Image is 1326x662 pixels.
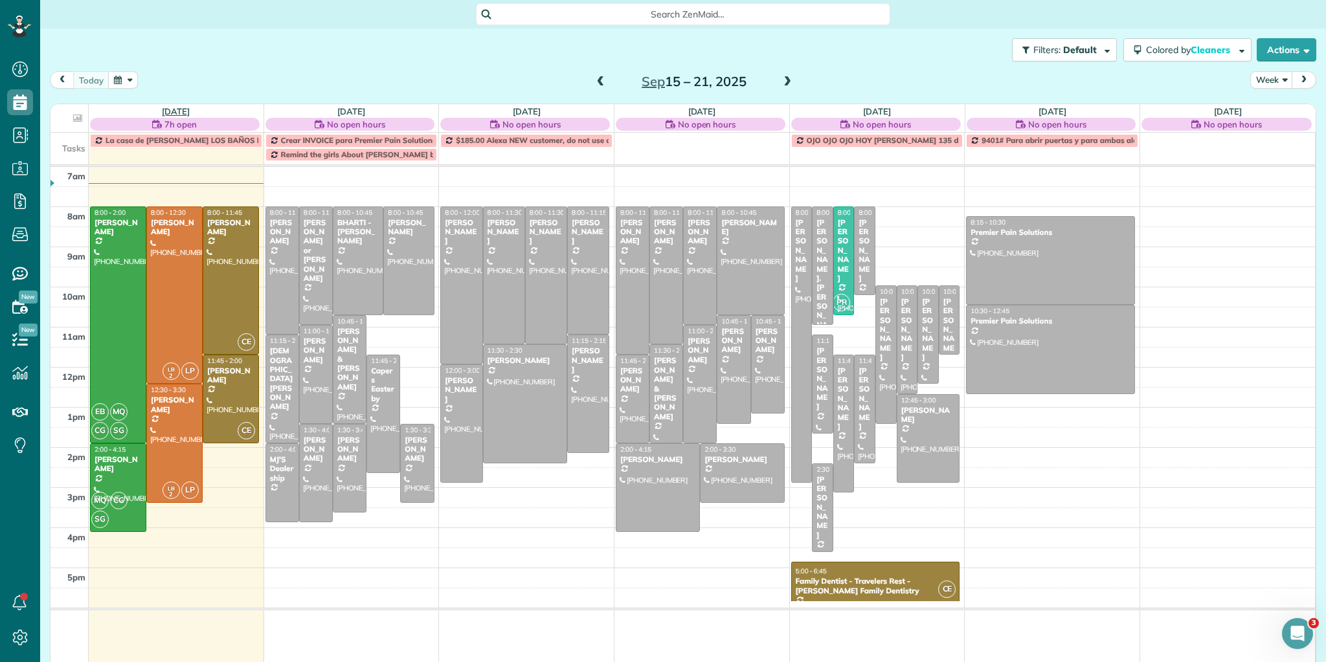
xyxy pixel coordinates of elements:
div: [PERSON_NAME] [444,218,478,246]
span: CG [91,422,109,439]
span: 2:00 - 4:00 [270,445,301,454]
span: 5pm [67,572,85,582]
span: New [19,291,38,303]
span: 8:00 - 11:00 [688,208,723,217]
span: Default [1063,44,1097,56]
span: 12:45 - 3:00 [901,396,936,404]
div: [PERSON_NAME] [620,218,646,246]
span: 11:15 - 2:15 [572,337,607,345]
div: [PERSON_NAME] [816,475,829,540]
span: 8:00 - 11:15 [572,208,607,217]
div: [PERSON_NAME] [94,218,142,237]
span: 1:30 - 3:30 [405,426,436,434]
div: [PERSON_NAME] [487,218,521,246]
h2: 15 – 21, 2025 [613,74,775,89]
span: 2:00 - 4:15 [620,445,651,454]
span: 12pm [62,371,85,382]
span: SG [91,511,109,528]
small: 2 [163,370,179,382]
span: Crear INVOICE para Premier Pain Solutions [281,135,436,145]
span: 11:45 - 2:30 [859,357,893,365]
span: 2:30 - 4:45 [816,465,848,474]
span: CG [110,492,128,509]
span: MQ [91,492,109,509]
div: [PERSON_NAME] [704,455,780,464]
div: [PERSON_NAME] & [PERSON_NAME] [337,327,363,392]
div: [PERSON_NAME] [444,376,478,404]
span: 8am [67,211,85,221]
div: [PERSON_NAME] [207,366,255,385]
div: [PERSON_NAME] [858,218,871,283]
span: 2:00 - 4:15 [95,445,126,454]
span: 1:30 - 3:45 [337,426,368,434]
div: Family Dentist - Travelers Rest - [PERSON_NAME] Family Dentistry [795,577,956,595]
span: 8:00 - 12:00 [445,208,480,217]
div: [PERSON_NAME] [837,366,851,432]
div: [PERSON_NAME] [795,218,809,283]
div: [DEMOGRAPHIC_DATA][PERSON_NAME] [269,346,295,412]
div: [PERSON_NAME] [755,327,781,355]
a: [DATE] [863,106,891,116]
span: 8:15 - 10:30 [971,218,1006,226]
span: 10:45 - 1:30 [721,317,756,325]
span: 11:30 - 2:30 [488,346,523,355]
span: LP [181,481,199,499]
span: 2pm [67,452,85,462]
button: Filters: Default [1012,38,1117,61]
span: 11:00 - 1:30 [304,327,339,335]
span: 8:00 - 11:45 [207,208,242,217]
span: PR [833,294,850,311]
span: 10:30 - 12:45 [971,307,1009,315]
div: [PERSON_NAME] [687,218,713,246]
div: [PERSON_NAME] & [PERSON_NAME] [653,356,679,421]
div: [PERSON_NAME] [620,455,696,464]
div: [PERSON_NAME] [269,218,295,246]
span: No open hours [502,118,561,131]
span: 11:30 - 2:00 [654,346,689,355]
div: [PERSON_NAME] [207,218,255,237]
div: [PERSON_NAME] [571,218,605,246]
span: CE [938,580,956,598]
a: [DATE] [337,106,365,116]
span: 10am [62,291,85,302]
span: 8:00 - 11:15 [270,208,305,217]
small: 2 [163,489,179,501]
div: [PERSON_NAME] [150,395,199,414]
button: Actions [1257,38,1316,61]
span: 8:00 - 11:45 [620,208,655,217]
div: [PERSON_NAME] [858,366,871,432]
span: 11:45 - 2:45 [371,357,406,365]
div: [PERSON_NAME] [921,297,935,362]
span: 8:00 - 3:00 [796,208,827,217]
div: [PERSON_NAME] [487,356,563,365]
div: [PERSON_NAME] [387,218,430,237]
div: [PERSON_NAME] [687,337,713,364]
div: BHARTI - [PERSON_NAME] [337,218,379,246]
div: [PERSON_NAME] [337,436,363,463]
span: 9401# Para abrir puertas y para ambas alarmas oficinas y [982,135,1192,145]
span: 8:00 - 11:00 [304,208,339,217]
a: [DATE] [162,106,190,116]
div: [PERSON_NAME] [816,346,829,412]
span: 7h open [164,118,197,131]
div: [PERSON_NAME] or [PERSON_NAME] [303,218,329,283]
span: Filters: [1033,44,1061,56]
span: Colored by [1146,44,1235,56]
span: 8:00 - 11:30 [488,208,523,217]
span: LB [168,485,175,492]
div: [PERSON_NAME] [571,346,605,374]
span: EB [91,403,109,421]
span: 11:00 - 2:00 [688,327,723,335]
span: MQ [110,403,128,421]
div: MJ'S Dealership [269,455,295,483]
div: [PERSON_NAME] [879,297,893,362]
span: 8:00 - 2:00 [95,208,126,217]
span: 11:15 - 1:45 [816,337,851,345]
span: 11:45 - 2:00 [620,357,655,365]
span: LP [181,362,199,380]
span: 2:00 - 3:30 [704,445,736,454]
span: 10:00 - 11:45 [943,287,982,296]
div: Premier Pain Solutions [970,228,1131,237]
a: [DATE] [513,106,541,116]
span: 10:45 - 1:30 [337,317,372,325]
